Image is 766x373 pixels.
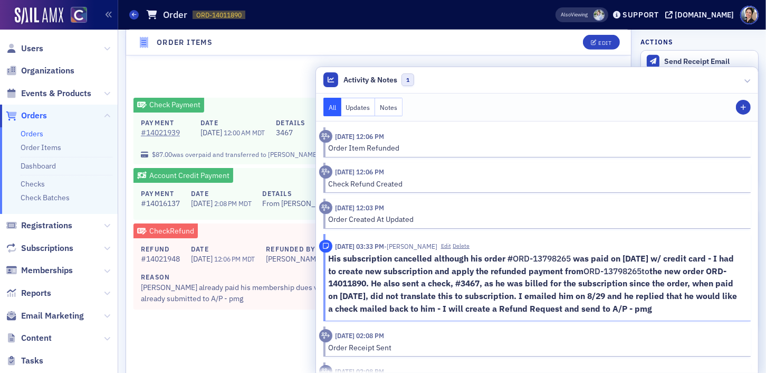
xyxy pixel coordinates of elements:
[224,128,251,137] span: 12:00 AM
[237,199,252,208] span: MDT
[441,242,451,250] button: Edit
[319,329,332,342] div: Activity
[21,243,73,254] span: Subscriptions
[319,165,332,179] div: Activity
[344,74,398,86] span: Activity & Notes
[335,331,384,340] time: 9/2/2025 02:08 PM
[21,310,84,322] span: Email Marketing
[191,254,214,264] span: [DATE]
[319,130,332,143] div: Activity
[584,266,642,276] a: ORD-13798265
[375,98,403,116] button: Notes
[329,214,744,225] div: Order Created At Updated
[21,43,43,54] span: Users
[163,8,187,21] h1: Order
[6,243,73,254] a: Subscriptions
[319,240,332,253] div: Note
[329,266,738,314] strong: the new order ORD-14011890. He also sent a check, #3467, as he was billed for the subscription si...
[6,355,43,367] a: Tasks
[513,253,571,264] a: ORD-13798265
[740,6,759,24] span: Profile
[266,254,322,265] div: [PERSON_NAME]
[191,244,255,254] h4: Date
[664,57,753,67] div: Send Receipt Email
[6,310,84,322] a: Email Marketing
[133,168,233,183] div: Account Credit Payment
[21,129,43,138] a: Orders
[335,167,384,176] time: 9/10/2025 12:06 PM
[593,10,605,21] span: Luke Abell
[214,199,237,208] span: 2:08 PM
[6,88,91,99] a: Events & Products
[323,98,341,116] button: All
[335,242,384,250] time: 9/2/2025 03:33 PM
[21,88,91,99] span: Events & Products
[141,254,180,265] div: # 14021948
[21,287,51,299] span: Reports
[341,98,376,116] button: Updates
[665,11,738,18] button: [DOMAIN_NAME]
[251,128,265,137] span: MDT
[241,255,255,263] span: MDT
[15,7,63,24] img: SailAMX
[141,198,180,209] div: # 14016137
[21,193,70,202] a: Check Batches
[141,272,605,282] h4: Reason
[200,118,265,127] h4: Date
[6,332,52,344] a: Content
[196,11,242,20] span: ORD-14011890
[133,98,204,113] div: Check Payment
[640,37,673,46] h4: Actions
[141,189,180,198] h4: Payment
[133,150,620,165] p: was overpaid and transferred to 's account credit.
[191,189,251,198] h4: Date
[453,242,470,250] button: Delete
[6,265,73,276] a: Memberships
[329,342,744,353] div: Order Receipt Sent
[21,220,72,231] span: Registrations
[329,253,744,315] p: to
[262,198,366,209] span: From [PERSON_NAME] Balance
[21,161,56,171] a: Dashboard
[152,150,172,158] span: $87.00
[141,272,605,304] div: [PERSON_NAME] already paid his membership dues via credit card - check applied to this order, the...
[266,244,322,254] h4: Refunded By
[268,150,319,159] a: [PERSON_NAME]
[191,199,214,208] span: [DATE]
[329,143,744,154] div: Order Item Refunded
[598,40,611,45] div: Edit
[141,127,189,138] a: #14021939
[561,11,588,18] span: Viewing
[329,179,744,190] div: Check Refund Created
[276,118,305,127] h4: Details
[141,118,189,127] h4: Payment
[641,51,758,73] button: Send Receipt Email
[21,265,73,276] span: Memberships
[200,128,224,137] span: [DATE]
[6,287,51,299] a: Reports
[335,132,384,141] time: 9/10/2025 12:06 PM
[319,201,332,215] div: Activity
[329,253,734,276] strong: was paid on [DATE] w/ credit card - I had to create new subscription and apply the refunded payme...
[561,11,571,18] div: Also
[276,127,305,138] span: 3467
[329,253,513,264] strong: His subscription cancelled although his order #
[401,73,415,87] span: 1
[384,242,437,250] span: Pamela Galey-Coleman
[63,7,87,25] a: View Homepage
[21,65,74,77] span: Organizations
[71,7,87,23] img: SailAMX
[214,255,241,263] span: 12:06 PM
[6,43,43,54] a: Users
[623,10,659,20] div: Support
[6,220,72,231] a: Registrations
[675,10,734,20] div: [DOMAIN_NAME]
[133,223,198,238] div: Check Refund
[157,37,213,48] h4: Order Items
[6,110,47,122] a: Orders
[141,244,180,254] h4: Refund
[21,143,61,152] a: Order Items
[262,189,366,198] h4: Details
